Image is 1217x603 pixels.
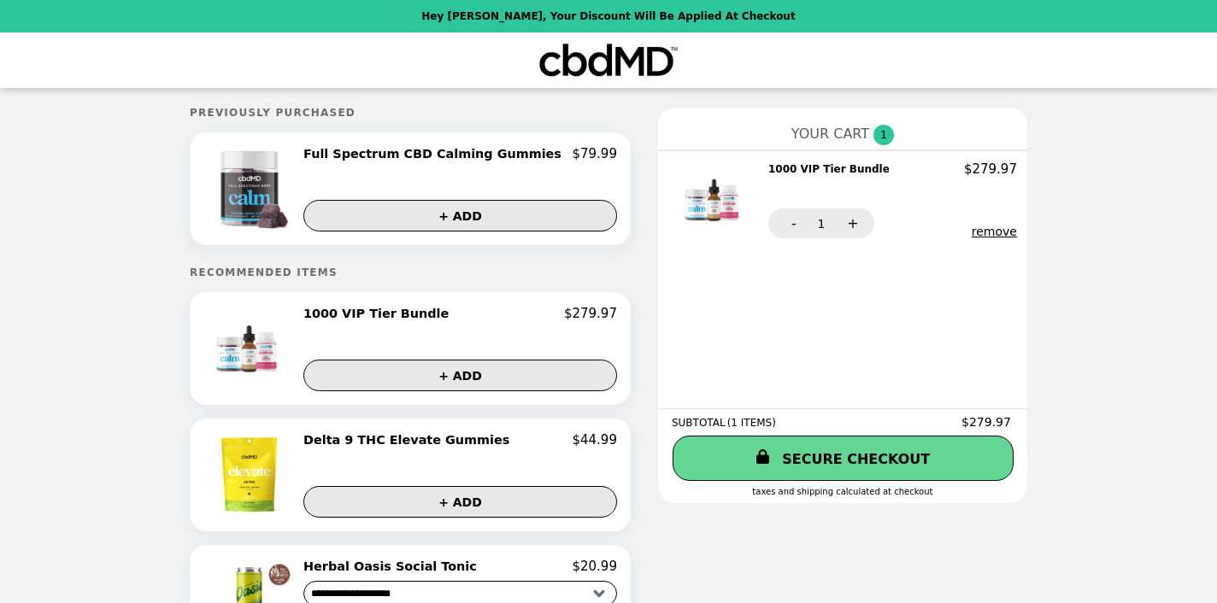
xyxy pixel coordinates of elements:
[303,432,516,448] h2: Delta 9 THC Elevate Gummies
[538,43,679,78] img: Brand Logo
[873,125,894,145] span: 1
[817,217,825,231] span: 1
[303,146,568,161] h2: Full Spectrum CBD Calming Gummies
[672,487,1014,496] div: Taxes and Shipping calculated at checkout
[421,10,795,22] p: Hey [PERSON_NAME], your discount will be applied at checkout
[572,146,617,161] p: $79.99
[768,161,897,177] h2: 1000 VIP Tier Bundle
[972,225,1017,238] button: remove
[964,161,1017,177] p: $279.97
[673,161,760,238] img: 1000 VIP Tier Bundle
[827,208,874,238] button: +
[672,417,727,429] span: SUBTOTAL
[572,432,617,448] p: $44.99
[207,432,297,518] img: Delta 9 THC Elevate Gummies
[303,200,617,231] button: + ADD
[207,146,297,231] img: Full Spectrum CBD Calming Gummies
[727,417,776,429] span: ( 1 ITEMS )
[190,107,631,119] h5: Previously Purchased
[572,559,617,574] p: $20.99
[768,208,815,238] button: -
[303,360,617,391] button: + ADD
[303,559,484,574] h2: Herbal Oasis Social Tonic
[961,415,1014,429] span: $279.97
[190,266,631,278] h5: Recommended Items
[203,306,298,391] img: 1000 VIP Tier Bundle
[303,486,617,518] button: + ADD
[673,436,1014,481] a: SECURE CHECKOUT
[564,306,617,321] p: $279.97
[303,306,456,321] h2: 1000 VIP Tier Bundle
[791,126,869,142] span: YOUR CART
